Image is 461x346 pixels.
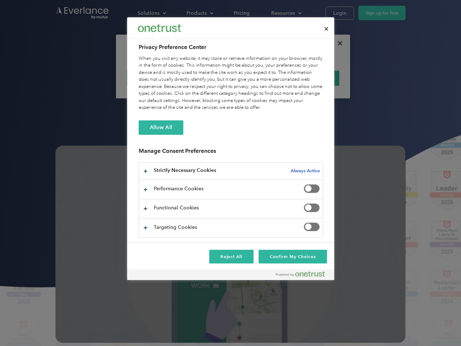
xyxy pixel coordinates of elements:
[127,17,334,280] div: Preference center
[138,21,181,35] div: Everlance
[53,43,89,58] input: Submit
[318,21,334,37] button: Close
[276,271,331,280] a: Powered by OneTrust Opens in a new Tab
[209,250,254,263] button: Reject All
[139,43,323,52] h2: Privacy Preference Center
[139,55,323,111] div: When you visit any website, it may store or retrieve information on your browser, mostly in the f...
[139,147,323,159] h3: Manage Consent Preferences
[259,250,327,263] button: Confirm My Choices
[138,24,181,32] img: Everlance
[127,17,334,280] div: Privacy Preference Center
[139,120,183,135] button: Allow All
[276,271,325,277] img: Powered by OneTrust Opens in a new Tab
